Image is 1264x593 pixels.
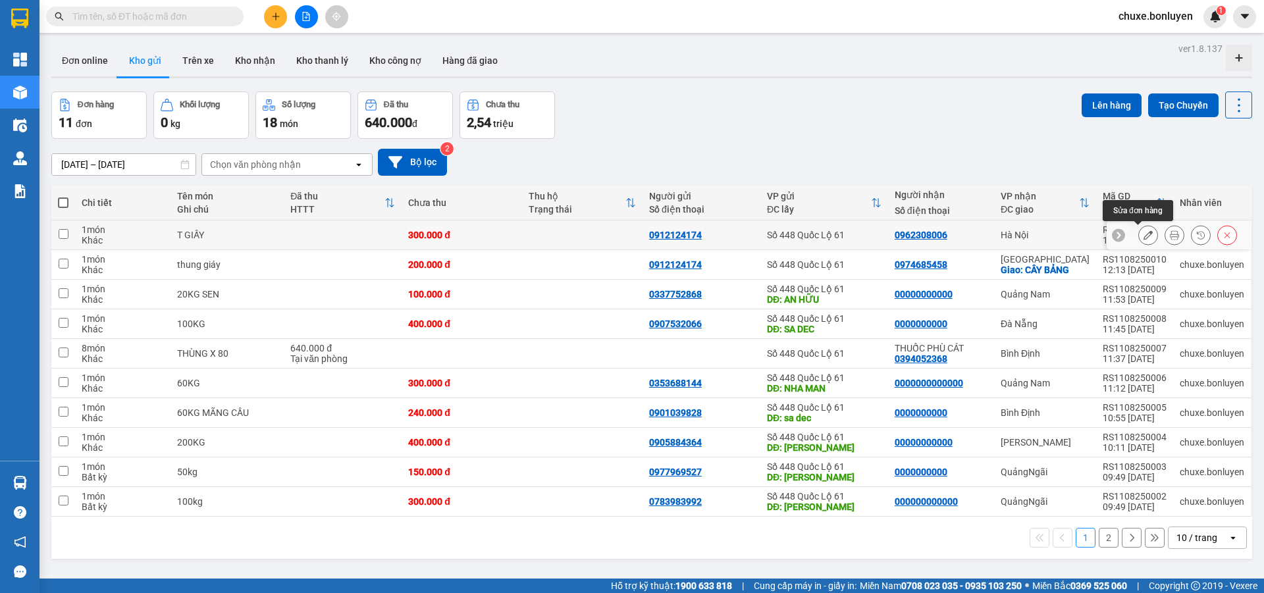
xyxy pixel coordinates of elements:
div: 400.000 đ [408,319,515,329]
div: Khác [82,324,164,334]
div: 300.000 đ [408,230,515,240]
div: Chưa thu [408,197,515,208]
div: Đã thu [384,100,408,109]
th: Toggle SortBy [760,186,888,220]
button: 1 [1076,528,1095,548]
span: notification [14,536,26,548]
div: chuxe.bonluyen [1180,437,1244,448]
span: plus [271,12,280,21]
div: 640.000 đ [290,343,395,353]
img: logo-vxr [11,9,28,28]
th: Toggle SortBy [522,186,643,220]
div: 300.000 đ [408,378,515,388]
button: Kho nhận [224,45,286,76]
div: ĐC giao [1001,204,1079,215]
div: 00000000000 [895,437,953,448]
li: Bốn Luyện Express [7,7,191,56]
div: 200KG [177,437,277,448]
button: Số lượng18món [255,91,351,139]
div: VP nhận [1001,191,1079,201]
div: 000000000000 [895,496,958,507]
div: DĐ: lai vung [767,502,882,512]
div: RS1108250007 [1103,343,1167,353]
div: RS1108250008 [1103,313,1167,324]
div: Trạng thái [529,204,625,215]
div: QuảngNgãi [1001,467,1090,477]
img: dashboard-icon [13,53,27,66]
span: Hỗ trợ kỹ thuật: [611,579,732,593]
div: Khác [82,413,164,423]
div: Chọn văn phòng nhận [210,158,301,171]
div: 1 món [82,284,164,294]
div: Khác [82,294,164,305]
div: RS1108250011 [1103,224,1167,235]
div: chuxe.bonluyen [1180,259,1244,270]
div: ver 1.8.137 [1178,41,1223,56]
div: RS1108250002 [1103,491,1167,502]
div: Số 448 Quốc Lộ 61 [767,373,882,383]
span: search [55,12,64,21]
span: Cung cấp máy in - giấy in: [754,579,856,593]
button: Bộ lọc [378,149,447,176]
sup: 1 [1217,6,1226,15]
strong: 0369 525 060 [1070,580,1127,591]
div: DĐ: AN HỮU [767,294,882,305]
div: HTTT [290,204,384,215]
div: Bình Định [1001,348,1090,359]
div: 09:49 [DATE] [1103,472,1167,482]
div: 1 món [82,313,164,324]
input: Select a date range. [52,154,196,175]
div: 1 món [82,224,164,235]
button: Lên hàng [1082,93,1142,117]
div: DĐ: LAI VUNG [767,472,882,482]
div: Mã GD [1103,191,1156,201]
div: Số 448 Quốc Lộ 61 [767,491,882,502]
div: 0000000000 [895,467,947,477]
span: question-circle [14,506,26,519]
span: file-add [302,12,311,21]
span: đơn [76,118,92,129]
svg: open [354,159,364,170]
div: 1 món [82,432,164,442]
div: 11:45 [DATE] [1103,324,1167,334]
button: Đơn hàng11đơn [51,91,147,139]
button: plus [264,5,287,28]
div: 100KG [177,319,277,329]
div: 300.000 đ [408,496,515,507]
div: [GEOGRAPHIC_DATA] [1001,254,1090,265]
span: ⚪️ [1025,583,1029,588]
div: 1 món [82,461,164,472]
button: Đơn online [51,45,118,76]
div: 0974685458 [895,259,947,270]
div: RS1108250004 [1103,432,1167,442]
div: Sửa đơn hàng [1103,200,1173,221]
div: 11:53 [DATE] [1103,294,1167,305]
div: Số 448 Quốc Lộ 61 [767,313,882,324]
div: 11:12 [DATE] [1103,383,1167,394]
div: chuxe.bonluyen [1180,407,1244,418]
div: Tên món [177,191,277,201]
strong: 1900 633 818 [675,580,732,591]
div: Số điện thoại [649,204,754,215]
div: Đơn hàng [78,100,114,109]
span: Miền Bắc [1032,579,1127,593]
button: file-add [295,5,318,28]
div: 150.000 đ [408,467,515,477]
div: THÙNG X 80 [177,348,277,359]
button: 2 [1099,528,1119,548]
span: triệu [493,118,513,129]
div: DĐ: sa dec [767,413,882,423]
span: 2,54 [467,115,491,130]
sup: 2 [440,142,454,155]
img: icon-new-feature [1209,11,1221,22]
div: Khác [82,353,164,364]
div: 240.000 đ [408,407,515,418]
div: Bình Định [1001,407,1090,418]
div: VP gửi [767,191,871,201]
div: chuxe.bonluyen [1180,348,1244,359]
div: chuxe.bonluyen [1180,378,1244,388]
div: DĐ: LAI VUNG [767,442,882,453]
div: Số 448 Quốc Lộ 61 [767,230,882,240]
input: Tìm tên, số ĐT hoặc mã đơn [72,9,228,24]
div: DĐ: SA DEC [767,324,882,334]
